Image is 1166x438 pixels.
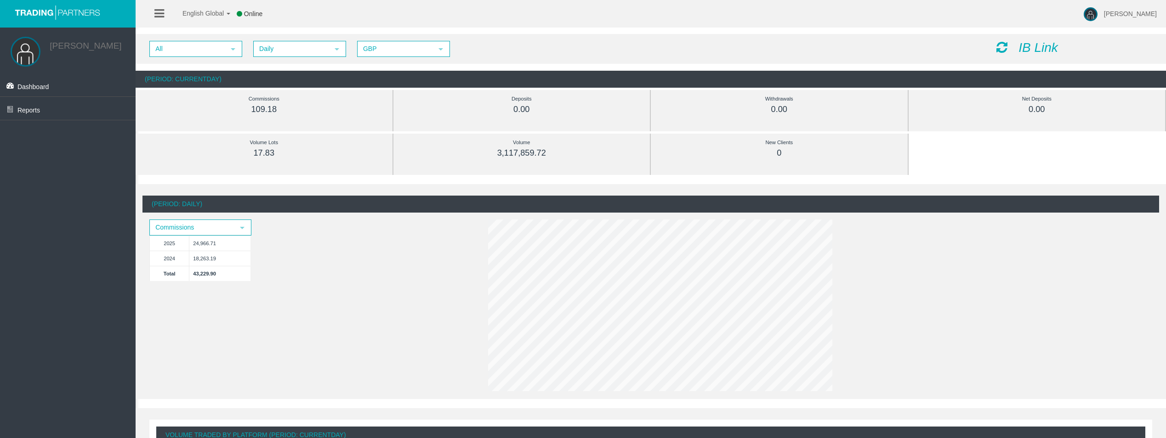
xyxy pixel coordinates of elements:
[929,104,1145,115] div: 0.00
[171,10,224,17] span: English Global
[1018,40,1058,55] i: IB Link
[189,266,250,281] td: 43,229.90
[17,83,49,90] span: Dashboard
[996,41,1007,54] i: Reload Dashboard
[17,107,40,114] span: Reports
[189,251,250,266] td: 18,263.19
[671,94,887,104] div: Withdrawals
[156,148,372,158] div: 17.83
[414,94,630,104] div: Deposits
[150,236,189,251] td: 2025
[358,42,432,56] span: GBP
[150,251,189,266] td: 2024
[1104,10,1157,17] span: [PERSON_NAME]
[156,104,372,115] div: 109.18
[156,94,372,104] div: Commissions
[150,266,189,281] td: Total
[333,45,341,53] span: select
[136,71,1166,88] div: (Period: CurrentDay)
[142,196,1159,213] div: (Period: Daily)
[244,10,262,17] span: Online
[1084,7,1098,21] img: user-image
[254,42,329,56] span: Daily
[229,45,237,53] span: select
[239,224,246,231] span: select
[671,148,887,158] div: 0
[414,148,630,158] div: 3,117,859.72
[414,104,630,115] div: 0.00
[437,45,444,53] span: select
[929,94,1145,104] div: Net Deposits
[671,137,887,148] div: New Clients
[156,137,372,148] div: Volume Lots
[50,41,121,51] a: [PERSON_NAME]
[189,236,250,251] td: 24,966.71
[11,5,103,20] img: logo.svg
[414,137,630,148] div: Volume
[150,42,225,56] span: All
[150,220,234,235] span: Commissions
[671,104,887,115] div: 0.00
